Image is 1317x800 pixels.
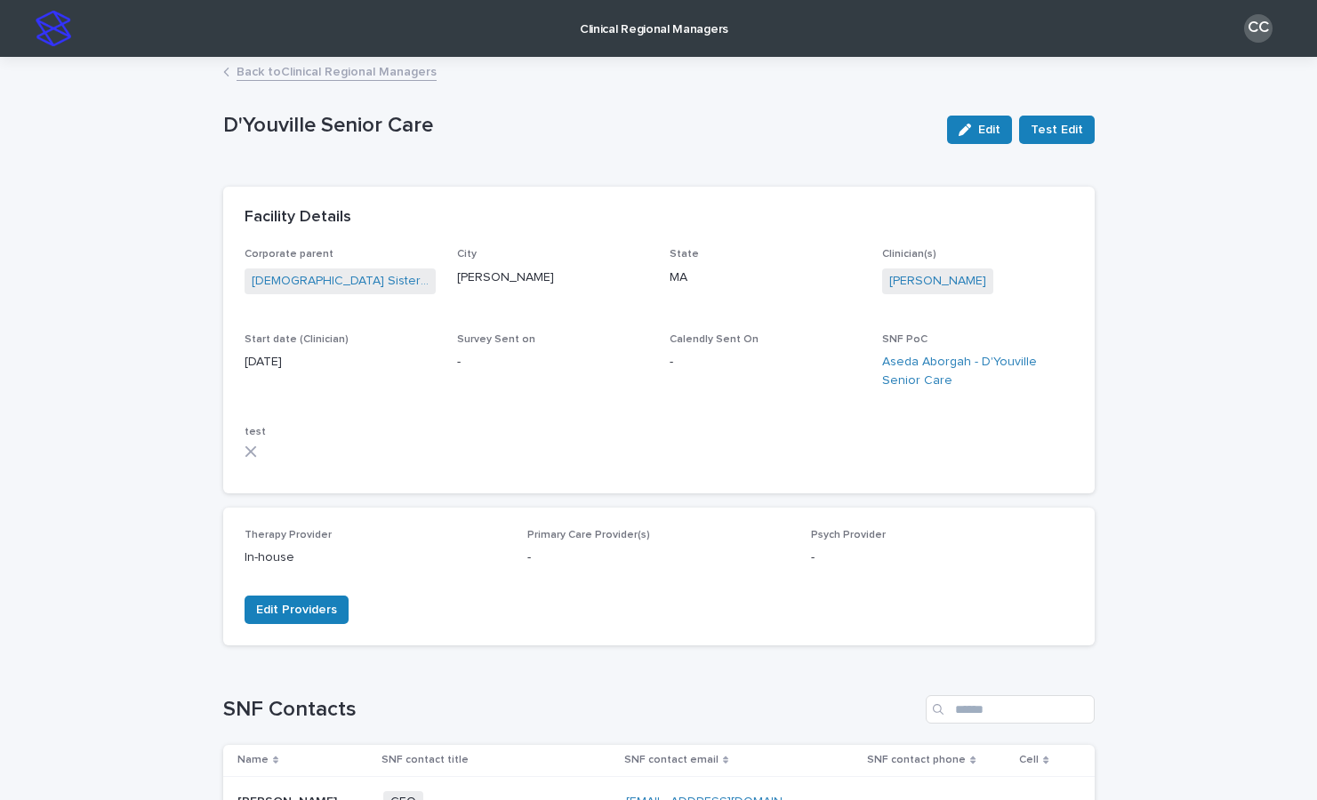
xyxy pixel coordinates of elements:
span: Therapy Provider [245,530,332,540]
a: [DEMOGRAPHIC_DATA] Sisters for the Aged and Infirm [252,272,429,291]
span: test [245,427,266,437]
img: stacker-logo-s-only.png [36,11,71,46]
div: CC [1244,14,1273,43]
p: D'Youville Senior Care [223,113,933,139]
span: Clinician(s) [882,249,936,260]
span: Test Edit [1031,121,1083,139]
span: Edit [978,124,1000,136]
p: [PERSON_NAME] [457,268,648,287]
p: Name [237,750,269,770]
p: - [527,548,790,567]
a: Back toClinical Regional Managers [237,60,437,81]
p: - [811,548,1073,567]
a: [PERSON_NAME] [889,272,986,291]
p: - [457,353,648,372]
h1: SNF Contacts [223,697,919,723]
span: Start date (Clinician) [245,334,349,345]
span: Edit Providers [256,601,337,619]
p: SNF contact phone [867,750,966,770]
button: Edit Providers [245,596,349,624]
button: Edit [947,116,1012,144]
p: - [670,353,861,372]
span: City [457,249,477,260]
span: Calendly Sent On [670,334,759,345]
p: SNF contact title [381,750,469,770]
a: Aseda Aborgah - D'Youville Senior Care [882,353,1073,390]
span: Corporate parent [245,249,333,260]
button: Test Edit [1019,116,1095,144]
h2: Facility Details [245,208,351,228]
p: [DATE] [245,353,436,372]
span: State [670,249,699,260]
p: In-house [245,548,507,567]
input: Search [926,695,1095,724]
p: SNF contact email [624,750,719,770]
span: SNF PoC [882,334,928,345]
span: Survey Sent on [457,334,535,345]
span: Psych Provider [811,530,886,540]
p: MA [670,268,861,287]
p: Cell [1019,750,1039,770]
span: Primary Care Provider(s) [527,530,650,540]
